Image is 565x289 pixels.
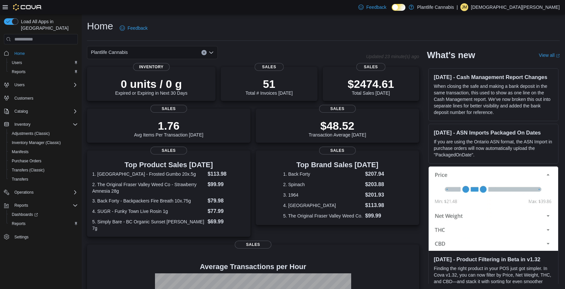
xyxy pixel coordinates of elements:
span: Reports [14,203,28,208]
dt: 1. Back Forty [283,171,363,177]
span: Feedback [366,4,386,10]
span: Purchase Orders [12,158,42,164]
span: Inventory [14,122,30,127]
dd: $113.98 [208,170,245,178]
button: Inventory [12,120,33,128]
button: Users [12,81,27,89]
span: Operations [14,190,34,195]
dt: 3. 1964 [283,192,363,198]
span: Inventory Manager (Classic) [12,140,61,145]
span: Load All Apps in [GEOGRAPHIC_DATA] [18,18,78,31]
p: 51 [246,77,293,90]
a: Transfers (Classic) [9,166,47,174]
button: Adjustments (Classic) [7,129,80,138]
span: Sales [319,147,356,154]
a: Adjustments (Classic) [9,130,52,137]
button: Operations [12,188,36,196]
span: Inventory Manager (Classic) [9,139,78,147]
span: Dashboards [12,212,38,217]
span: Settings [12,233,78,241]
dt: 4. SUGR - Funky Town Live Rosin 1g [92,208,205,215]
a: Users [9,59,25,67]
span: Reports [9,220,78,228]
p: Updated 23 minute(s) ago [366,54,419,59]
a: Dashboards [9,211,41,218]
span: Feedback [128,25,147,31]
p: If you are using the Ontario ASN format, the ASN Import in purchase orders will now automatically... [434,138,553,158]
button: Inventory Manager (Classic) [7,138,80,147]
p: When closing the safe and making a bank deposit in the same transaction, this used to show as one... [434,83,553,116]
span: Reports [9,68,78,76]
span: Users [9,59,78,67]
a: Feedback [356,1,389,14]
button: Reports [12,201,31,209]
span: Customers [14,96,33,101]
span: Manifests [9,148,78,156]
dd: $99.99 [208,181,245,188]
dd: $79.98 [208,197,245,205]
img: Cova [13,4,42,10]
a: Reports [9,68,28,76]
h4: Average Transactions per Hour [92,263,414,271]
button: Users [1,80,80,89]
dd: $207.94 [365,170,392,178]
dd: $77.99 [208,207,245,215]
span: Operations [12,188,78,196]
button: Purchase Orders [7,156,80,166]
span: Adjustments (Classic) [12,131,50,136]
button: Operations [1,188,80,197]
button: Transfers (Classic) [7,166,80,175]
span: Home [14,51,25,56]
a: View allExternal link [539,53,560,58]
span: JM [462,3,467,11]
dd: $99.99 [365,212,392,220]
button: Clear input [201,50,207,55]
button: Reports [1,201,80,210]
dd: $201.93 [365,191,392,199]
a: Inventory Manager (Classic) [9,139,63,147]
div: Jaina Macdonald [460,3,468,11]
h3: Top Brand Sales [DATE] [283,161,392,169]
span: Reports [12,221,26,226]
a: Transfers [9,175,31,183]
span: Users [12,81,78,89]
button: Open list of options [209,50,214,55]
button: Transfers [7,175,80,184]
span: Inventory [12,120,78,128]
h1: Home [87,20,113,33]
span: Customers [12,94,78,102]
dd: $69.99 [208,218,245,226]
span: Inventory [133,63,170,71]
span: Settings [14,234,28,240]
dt: 4. [GEOGRAPHIC_DATA] [283,202,363,209]
h2: What's new [427,50,475,60]
span: Sales [150,147,187,154]
a: Reports [9,220,28,228]
span: Sales [235,241,271,249]
span: Catalog [12,107,78,115]
span: Purchase Orders [9,157,78,165]
input: Dark Mode [392,4,405,11]
span: Plantlife Cannabis [91,48,128,56]
nav: Complex example [4,46,78,259]
p: Plantlife Cannabis [417,3,454,11]
span: Reports [12,69,26,74]
button: Catalog [12,107,30,115]
div: Total # Invoices [DATE] [246,77,293,96]
span: Dashboards [9,211,78,218]
a: Manifests [9,148,31,156]
button: Manifests [7,147,80,156]
a: Purchase Orders [9,157,44,165]
svg: External link [556,54,560,58]
span: Sales [255,63,284,71]
span: Manifests [12,149,28,154]
dt: 3. Back Forty - Backpackers Fire Breath 10x.75g [92,198,205,204]
span: Catalog [14,109,28,114]
span: Transfers (Classic) [9,166,78,174]
span: Transfers [9,175,78,183]
span: Transfers (Classic) [12,168,44,173]
p: $48.52 [309,119,366,132]
button: Catalog [1,107,80,116]
a: Settings [12,233,31,241]
button: Settings [1,232,80,242]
